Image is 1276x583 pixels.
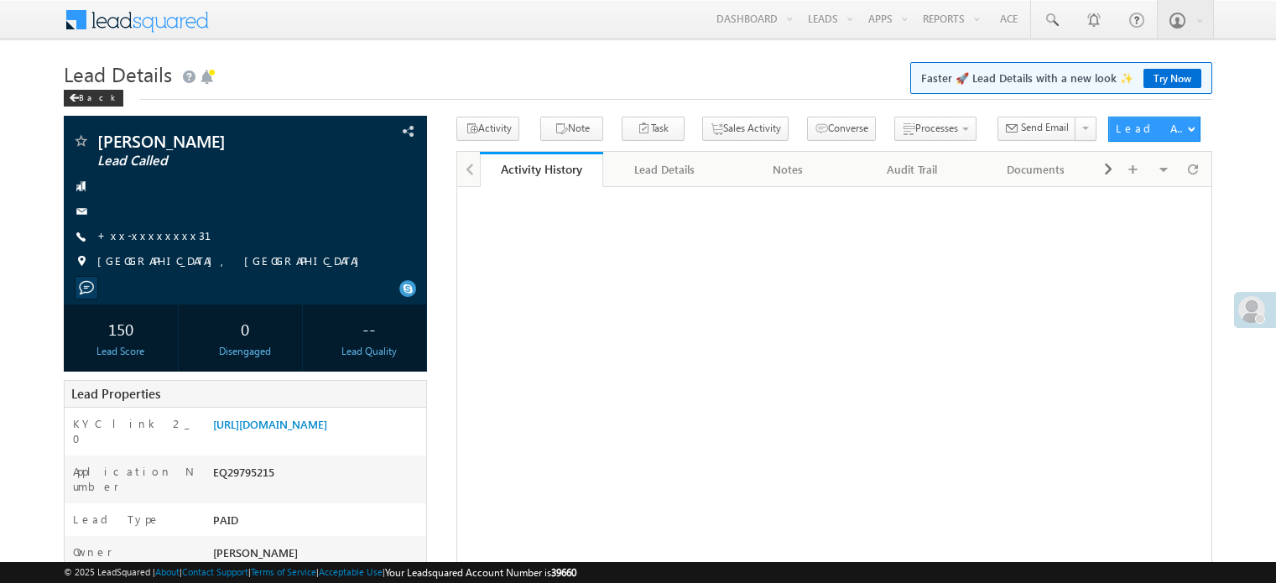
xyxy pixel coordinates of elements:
a: Lead Details [603,152,727,187]
div: 150 [68,313,174,344]
div: Notes [741,159,836,180]
div: Documents [988,159,1083,180]
button: Activity [456,117,519,141]
a: Back [64,89,132,103]
div: Lead Details [617,159,711,180]
div: Audit Trail [864,159,959,180]
span: [GEOGRAPHIC_DATA], [GEOGRAPHIC_DATA] [97,253,367,270]
button: Note [540,117,603,141]
a: Try Now [1143,69,1201,88]
button: Sales Activity [702,117,789,141]
div: Back [64,90,123,107]
div: PAID [209,512,426,535]
div: Lead Score [68,344,174,359]
span: Lead Properties [71,385,160,402]
span: Lead Details [64,60,172,87]
span: 39660 [551,566,576,579]
button: Converse [807,117,876,141]
button: Processes [894,117,977,141]
div: 0 [192,313,298,344]
div: Lead Quality [316,344,422,359]
label: Lead Type [73,512,160,527]
label: KYC link 2_0 [73,416,195,446]
a: +xx-xxxxxxxx31 [97,228,232,242]
span: Processes [915,122,958,134]
a: Acceptable Use [319,566,383,577]
button: Task [622,117,685,141]
div: Lead Actions [1116,121,1187,136]
a: Notes [727,152,851,187]
div: -- [316,313,422,344]
a: Documents [975,152,1098,187]
a: Contact Support [182,566,248,577]
span: Your Leadsquared Account Number is [385,566,576,579]
a: [URL][DOMAIN_NAME] [213,417,327,431]
span: [PERSON_NAME] [97,133,322,149]
button: Send Email [997,117,1076,141]
label: Application Number [73,464,195,494]
span: © 2025 LeadSquared | | | | | [64,565,576,580]
span: Lead Called [97,153,322,169]
span: Send Email [1021,120,1069,135]
div: Activity History [492,161,591,177]
a: About [155,566,180,577]
a: Activity History [480,152,603,187]
div: Disengaged [192,344,298,359]
a: Terms of Service [251,566,316,577]
label: Owner [73,544,112,560]
div: EQ29795215 [209,464,426,487]
span: Faster 🚀 Lead Details with a new look ✨ [921,70,1201,86]
span: [PERSON_NAME] [213,545,298,560]
button: Lead Actions [1108,117,1200,142]
a: Audit Trail [851,152,974,187]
